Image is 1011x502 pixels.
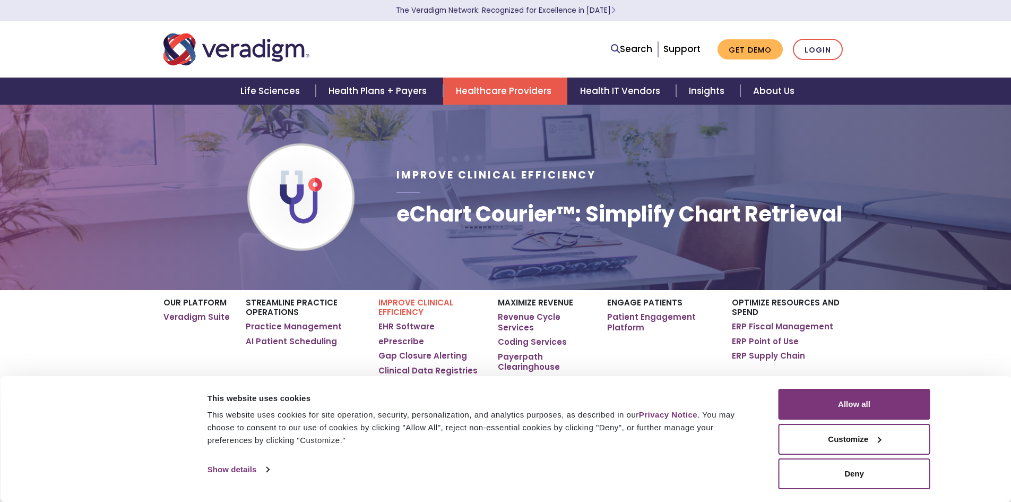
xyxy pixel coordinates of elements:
[663,42,701,55] a: Support
[779,389,930,420] button: Allow all
[246,336,337,347] a: AI Patient Scheduling
[639,410,697,419] a: Privacy Notice
[607,312,716,333] a: Patient Engagement Platform
[378,336,424,347] a: ePrescribe
[740,78,807,105] a: About Us
[378,365,478,376] a: Clinical Data Registries
[396,201,842,227] h1: eChart Courier™: Simplify Chart Retrieval
[443,78,567,105] a: Healthcare Providers
[396,5,616,15] a: The Veradigm Network: Recognized for Excellence in [DATE]Learn More
[498,312,591,333] a: Revenue Cycle Services
[208,462,269,478] a: Show details
[611,5,616,15] span: Learn More
[208,392,755,405] div: This website uses cookies
[316,78,443,105] a: Health Plans + Payers
[228,78,316,105] a: Life Sciences
[246,321,342,332] a: Practice Management
[611,42,652,56] a: Search
[378,351,467,361] a: Gap Closure Alerting
[163,312,230,322] a: Veradigm Suite
[498,337,567,347] a: Coding Services
[732,351,805,361] a: ERP Supply Chain
[396,168,596,182] span: Improve Clinical Efficiency
[732,321,833,332] a: ERP Fiscal Management
[793,39,843,61] a: Login
[779,458,930,489] button: Deny
[208,409,755,447] div: This website uses cookies for site operation, security, personalization, and analytics purposes, ...
[718,39,783,60] a: Get Demo
[498,352,591,372] a: Payerpath Clearinghouse
[378,321,435,332] a: EHR Software
[676,78,740,105] a: Insights
[732,336,799,347] a: ERP Point of Use
[779,424,930,455] button: Customize
[567,78,676,105] a: Health IT Vendors
[163,32,309,67] img: Veradigm logo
